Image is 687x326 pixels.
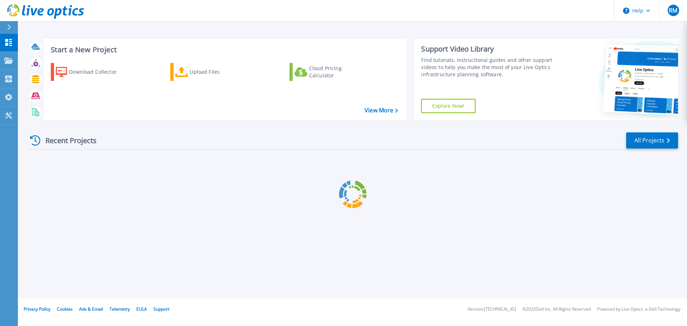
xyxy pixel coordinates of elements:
a: Cookies [57,306,73,312]
a: EULA [136,306,147,312]
a: Cloud Pricing Calculator [289,63,369,81]
a: Download Collector [51,63,131,81]
a: Telemetry [109,306,130,312]
h3: Start a New Project [51,46,398,54]
a: Explore Now! [421,99,476,113]
li: Version: [TECHNICAL_ID] [468,307,516,312]
div: Upload Files [190,65,247,79]
a: Support [154,306,169,312]
li: Powered by Live Optics, a Dell Technology [597,307,681,312]
a: Privacy Policy [24,306,50,312]
div: Recent Projects [28,132,106,149]
a: View More [365,107,398,114]
a: Upload Files [170,63,250,81]
li: © 2025 Dell Inc. All Rights Reserved [522,307,591,312]
div: Download Collector [69,65,126,79]
div: Support Video Library [421,44,556,54]
div: Find tutorials, instructional guides and other support videos to help you make the most of your L... [421,57,556,78]
div: Cloud Pricing Calculator [309,65,366,79]
a: Ads & Email [79,306,103,312]
span: RM [669,8,677,13]
a: All Projects [626,132,678,149]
